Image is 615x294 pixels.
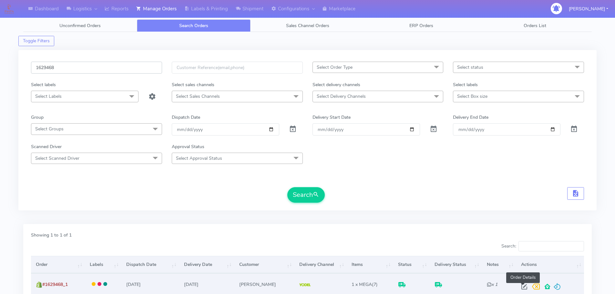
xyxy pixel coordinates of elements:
[317,93,366,99] span: Select Delivery Channels
[524,23,546,29] span: Orders List
[313,114,351,121] label: Delivery Start Date
[487,281,497,288] i: x 1
[286,23,329,29] span: Sales Channel Orders
[518,241,584,251] input: Search:
[31,81,56,88] label: Select labels
[287,187,325,203] button: Search
[172,114,200,121] label: Dispatch Date
[179,256,234,273] th: Delivery Date: activate to sort column ascending
[352,281,372,288] span: 1 x MEGA
[347,256,393,273] th: Items: activate to sort column ascending
[352,281,378,288] span: (7)
[18,36,54,46] button: Toggle Filters
[501,241,584,251] label: Search:
[31,62,162,74] input: Order Id
[31,114,44,121] label: Group
[516,256,584,273] th: Actions: activate to sort column ascending
[42,281,68,288] span: #1629468_1
[453,114,488,121] label: Delivery End Date
[36,281,42,288] img: shopify.png
[457,93,487,99] span: Select Box size
[294,256,347,273] th: Delivery Channel: activate to sort column ascending
[234,256,295,273] th: Customer: activate to sort column ascending
[453,81,478,88] label: Select labels
[313,81,360,88] label: Select delivery channels
[85,256,121,273] th: Labels: activate to sort column ascending
[564,2,613,15] button: [PERSON_NAME]
[409,23,433,29] span: ERP Orders
[31,143,62,150] label: Scanned Driver
[23,19,592,32] ul: Tabs
[176,155,222,161] span: Select Approval Status
[299,283,311,287] img: Yodel
[59,23,101,29] span: Unconfirmed Orders
[482,256,516,273] th: Notes: activate to sort column ascending
[179,23,208,29] span: Search Orders
[35,126,64,132] span: Select Groups
[172,81,214,88] label: Select sales channels
[31,256,85,273] th: Order: activate to sort column ascending
[35,93,62,99] span: Select Labels
[176,93,220,99] span: Select Sales Channels
[31,232,72,238] label: Showing 1 to 1 of 1
[35,155,79,161] span: Select Scanned Driver
[172,62,303,74] input: Customer Reference(email,phone)
[121,256,179,273] th: Dispatch Date: activate to sort column ascending
[172,143,204,150] label: Approval Status
[457,64,483,70] span: Select status
[430,256,482,273] th: Delivery Status: activate to sort column ascending
[393,256,430,273] th: Status: activate to sort column ascending
[317,64,353,70] span: Select Order Type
